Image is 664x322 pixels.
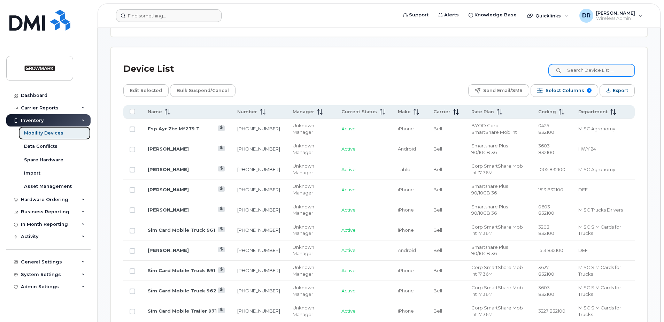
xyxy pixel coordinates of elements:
[218,146,225,151] a: View Last Bill
[538,204,554,216] span: 0603 832100
[464,8,522,22] a: Knowledge Base
[433,146,442,152] span: Bell
[148,247,189,253] a: [PERSON_NAME]
[341,167,356,172] span: Active
[237,109,257,115] span: Number
[293,264,329,277] div: Unknown Manager
[471,204,508,216] span: Smartshare Plus 90/10GB 36
[433,8,464,22] a: Alerts
[341,146,356,152] span: Active
[471,163,523,175] span: Corp SmartShare Mob Int 17 36M
[471,305,523,317] span: Corp SmartShare Mob Int 17 36M
[471,143,508,155] span: Smartshare Plus 90/10GB 36
[218,308,225,313] a: View Last Bill
[578,207,623,213] span: MISC Trucks Drivers
[237,308,280,314] a: [PHONE_NUMBER]
[578,264,621,277] span: MISC SIM Cards for Trucks
[522,9,573,23] div: Quicklinks
[170,84,236,97] button: Bulk Suspend/Cancel
[398,227,414,233] span: iPhone
[398,247,416,253] span: Android
[237,247,280,253] a: [PHONE_NUMBER]
[148,268,215,273] a: Sim Card Mobile Truck 891
[538,264,554,277] span: 3627 832100
[293,122,329,135] div: Unknown Manager
[578,146,596,152] span: HWY 24
[293,163,329,176] div: Unknown Manager
[218,125,225,131] a: View Last Bill
[398,187,414,192] span: iPhone
[546,85,584,96] span: Select Columns
[130,85,162,96] span: Edit Selected
[578,109,608,115] span: Department
[237,146,280,152] a: [PHONE_NUMBER]
[341,308,356,314] span: Active
[237,167,280,172] a: [PHONE_NUMBER]
[538,224,554,236] span: 3203 832100
[341,187,356,192] span: Active
[538,308,565,314] span: 3227 832100
[433,187,442,192] span: Bell
[293,305,329,317] div: Unknown Manager
[218,267,225,273] a: View Last Bill
[596,10,635,16] span: [PERSON_NAME]
[433,207,442,213] span: Bell
[341,227,356,233] span: Active
[471,183,508,195] span: Smartshare Plus 90/10GB 36
[587,88,592,93] span: 9
[218,166,225,171] a: View Last Bill
[474,11,517,18] span: Knowledge Base
[433,247,442,253] span: Bell
[578,187,588,192] span: DEF
[471,109,494,115] span: Rate Plan
[398,8,433,22] a: Support
[148,109,162,115] span: Name
[123,84,169,97] button: Edit Selected
[148,187,189,192] a: [PERSON_NAME]
[148,227,215,233] a: Sim Card Mobile Truck 961
[218,247,225,252] a: View Last Bill
[237,227,280,233] a: [PHONE_NUMBER]
[237,187,280,192] a: [PHONE_NUMBER]
[538,247,563,253] span: 1513 832100
[433,167,442,172] span: Bell
[148,126,200,131] a: Fsp Ayr Zte Mf279 T
[398,109,411,115] span: Make
[538,143,554,155] span: 3603 832100
[444,11,459,18] span: Alerts
[341,288,356,293] span: Active
[471,264,523,277] span: Corp SmartShare Mob Int 17 36M
[538,167,565,172] span: 1005 832100
[293,143,329,155] div: Unknown Manager
[148,308,217,314] a: Sim Card Mobile Trailer 971
[578,247,588,253] span: DEF
[293,284,329,297] div: Unknown Manager
[293,183,329,196] div: Unknown Manager
[148,167,189,172] a: [PERSON_NAME]
[341,126,356,131] span: Active
[578,285,621,297] span: MISC SIM Cards for Trucks
[578,305,621,317] span: MISC SIM Cards for Trucks
[177,85,229,96] span: Bulk Suspend/Cancel
[398,268,414,273] span: iPhone
[433,227,442,233] span: Bell
[433,268,442,273] span: Bell
[433,308,442,314] span: Bell
[398,146,416,152] span: Android
[538,285,554,297] span: 3603 832100
[483,85,523,96] span: Send Email/SMS
[116,9,222,22] input: Find something...
[341,207,356,213] span: Active
[293,109,314,115] span: Manager
[471,123,523,135] span: BYOD Corp SmartShare Mob Int 10
[549,64,635,77] input: Search Device List ...
[613,85,628,96] span: Export
[433,288,442,293] span: Bell
[578,126,615,131] span: MISC Agronomy
[531,84,598,97] button: Select Columns 9
[341,247,356,253] span: Active
[433,109,450,115] span: Carrier
[293,244,329,257] div: Unknown Manager
[341,268,356,273] span: Active
[535,13,561,18] span: Quicklinks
